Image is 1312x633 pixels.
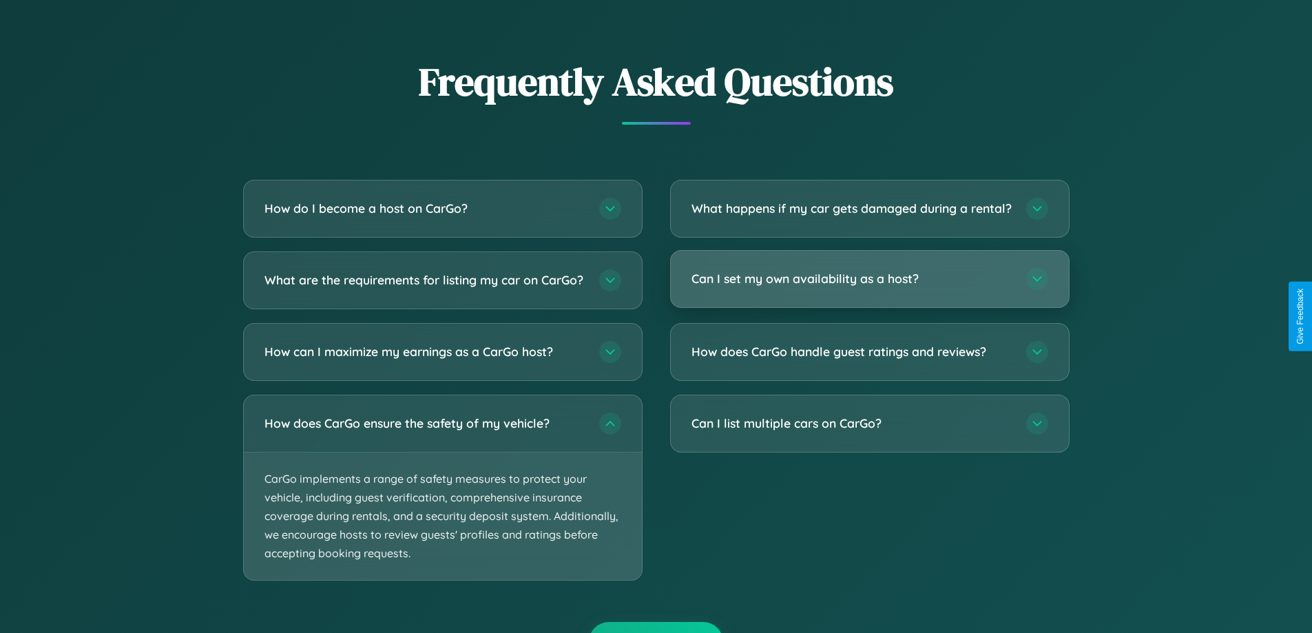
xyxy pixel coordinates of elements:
[264,415,585,432] h3: How does CarGo ensure the safety of my vehicle?
[264,343,585,360] h3: How can I maximize my earnings as a CarGo host?
[264,271,585,289] h3: What are the requirements for listing my car on CarGo?
[264,200,585,217] h3: How do I become a host on CarGo?
[691,200,1012,217] h3: What happens if my car gets damaged during a rental?
[691,343,1012,360] h3: How does CarGo handle guest ratings and reviews?
[243,55,1070,108] h2: Frequently Asked Questions
[244,453,642,581] p: CarGo implements a range of safety measures to protect your vehicle, including guest verification...
[691,270,1012,287] h3: Can I set my own availability as a host?
[1295,289,1305,344] div: Give Feedback
[691,415,1012,432] h3: Can I list multiple cars on CarGo?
